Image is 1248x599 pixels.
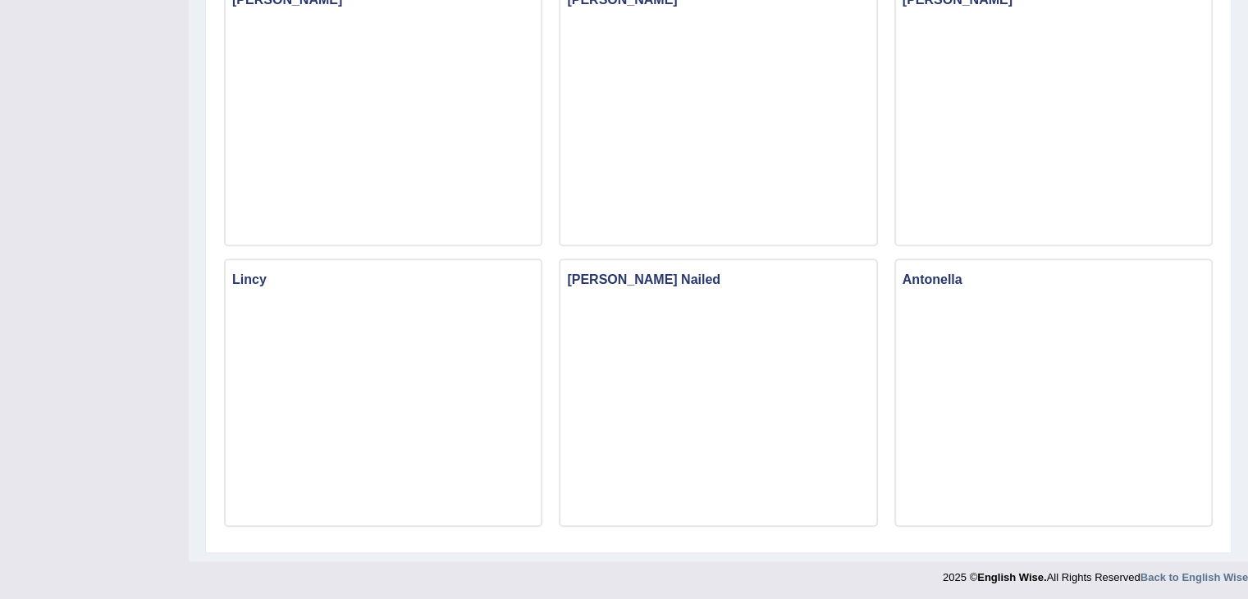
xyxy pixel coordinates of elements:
a: Back to English Wise [1141,571,1248,583]
h3: [PERSON_NAME] Nailed [560,268,875,291]
div: 2025 © All Rights Reserved [943,561,1248,585]
h3: Antonella [896,268,1211,291]
h3: Lincy [226,268,541,291]
strong: English Wise. [977,571,1046,583]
